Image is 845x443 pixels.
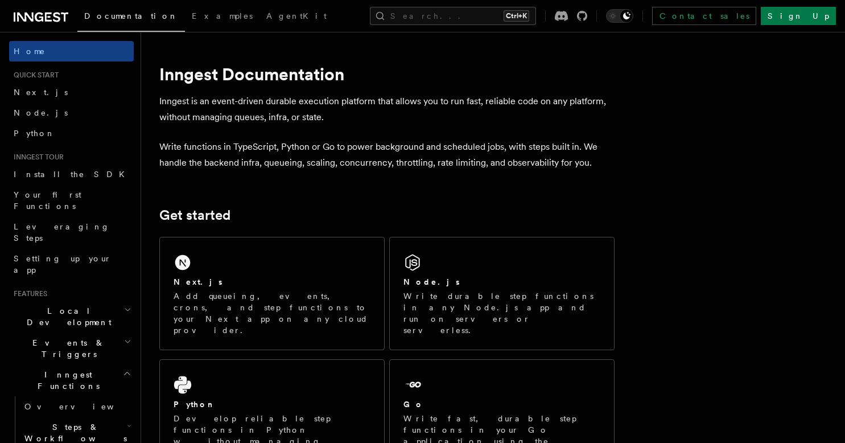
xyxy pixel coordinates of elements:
[159,207,230,223] a: Get started
[159,64,615,84] h1: Inngest Documentation
[9,153,64,162] span: Inngest tour
[174,290,370,336] p: Add queueing, events, crons, and step functions to your Next app on any cloud provider.
[159,237,385,350] a: Next.jsAdd queueing, events, crons, and step functions to your Next app on any cloud provider.
[9,41,134,61] a: Home
[761,7,836,25] a: Sign Up
[9,337,124,360] span: Events & Triggers
[9,123,134,143] a: Python
[9,301,134,333] button: Local Development
[504,10,529,22] kbd: Ctrl+K
[9,369,123,392] span: Inngest Functions
[159,139,615,171] p: Write functions in TypeScript, Python or Go to power background and scheduled jobs, with steps bu...
[14,190,81,211] span: Your first Functions
[9,333,134,364] button: Events & Triggers
[159,93,615,125] p: Inngest is an event-driven durable execution platform that allows you to run fast, reliable code ...
[259,3,333,31] a: AgentKit
[403,399,424,410] h2: Go
[14,108,68,117] span: Node.js
[9,248,134,280] a: Setting up your app
[185,3,259,31] a: Examples
[9,71,59,80] span: Quick start
[606,9,633,23] button: Toggle dark mode
[14,254,112,274] span: Setting up your app
[14,88,68,97] span: Next.js
[9,364,134,396] button: Inngest Functions
[370,7,536,25] button: Search...Ctrl+K
[20,396,134,417] a: Overview
[389,237,615,350] a: Node.jsWrite durable step functions in any Node.js app and run on servers or serverless.
[403,290,600,336] p: Write durable step functions in any Node.js app and run on servers or serverless.
[174,276,222,288] h2: Next.js
[24,402,142,411] span: Overview
[652,7,756,25] a: Contact sales
[266,11,327,20] span: AgentKit
[192,11,253,20] span: Examples
[9,216,134,248] a: Leveraging Steps
[9,82,134,102] a: Next.js
[174,399,216,410] h2: Python
[14,46,46,57] span: Home
[9,305,124,328] span: Local Development
[84,11,178,20] span: Documentation
[14,170,131,179] span: Install the SDK
[14,129,55,138] span: Python
[9,164,134,184] a: Install the SDK
[9,184,134,216] a: Your first Functions
[14,222,110,243] span: Leveraging Steps
[9,289,47,298] span: Features
[77,3,185,32] a: Documentation
[9,102,134,123] a: Node.js
[403,276,460,288] h2: Node.js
